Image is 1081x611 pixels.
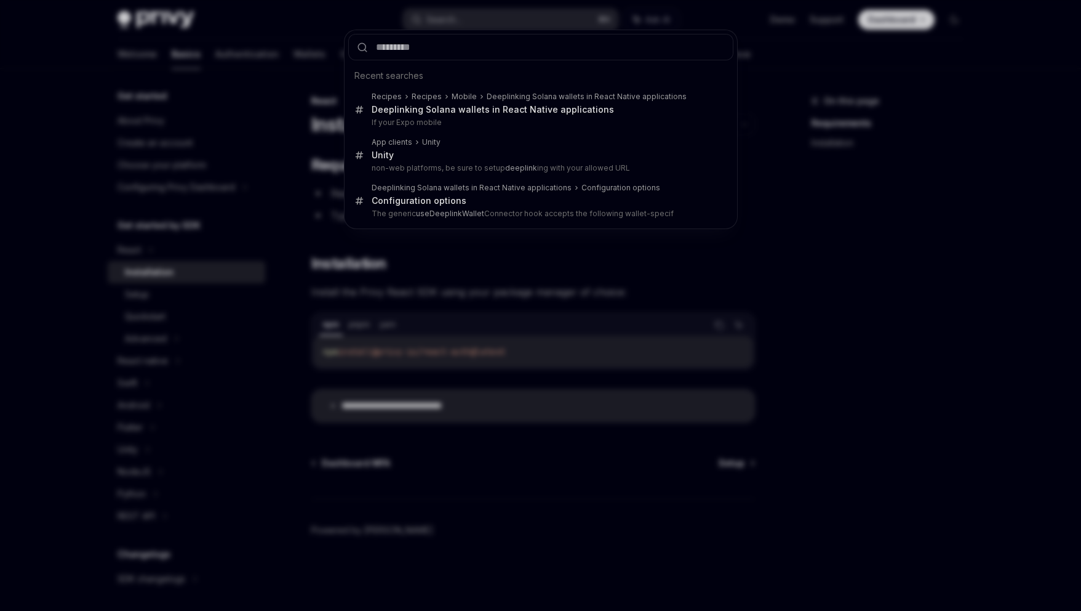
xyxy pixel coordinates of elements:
[452,92,477,102] div: Mobile
[372,195,466,206] div: Configuration options
[372,163,708,173] p: non-web platforms, be sure to setup ing with your allowed URL
[487,92,687,102] div: Deeplinking Solana wallets in React Native applications
[416,209,484,218] b: useDeeplinkWallet
[372,118,708,127] p: If your Expo mobile
[372,104,614,115] div: linking Solana wallets in React Native applications
[422,137,441,147] div: Unity
[372,92,402,102] div: Recipes
[372,209,708,219] p: The generic Connector hook accepts the following wallet-specif
[354,70,423,82] span: Recent searches
[412,92,442,102] div: Recipes
[372,104,394,115] b: Deep
[372,137,412,147] div: App clients
[581,183,660,193] div: Configuration options
[372,150,394,161] div: Unity
[505,163,537,172] b: deeplink
[372,183,572,193] div: Deeplinking Solana wallets in React Native applications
